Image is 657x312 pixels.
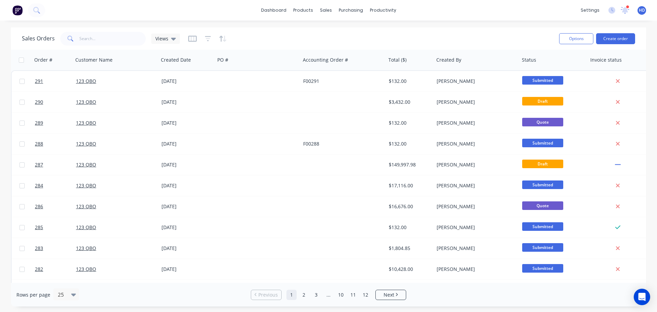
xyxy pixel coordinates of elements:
a: 123 QBO [76,99,96,105]
div: [DATE] [162,182,212,189]
span: 285 [35,224,43,231]
a: 123 QBO [76,182,96,189]
span: 289 [35,120,43,126]
img: Factory [12,5,23,15]
a: 123 QBO [76,224,96,230]
div: $149,997.98 [389,161,429,168]
span: HD [639,7,645,13]
a: 123 QBO [76,140,96,147]
div: $3,432.00 [389,99,429,105]
span: Quote [522,201,563,210]
a: 123 QBO [76,120,96,126]
a: 290 [35,92,76,112]
div: [DATE] [162,120,212,126]
div: $17,116.00 [389,182,429,189]
span: Rows per page [16,291,50,298]
span: 291 [35,78,43,85]
span: Quote [522,118,563,126]
span: 290 [35,99,43,105]
a: 282 [35,259,76,279]
ul: Pagination [248,290,409,300]
span: Views [155,35,168,42]
div: sales [317,5,335,15]
a: 284 [35,175,76,196]
span: Previous [258,291,278,298]
span: Draft [522,97,563,105]
div: [PERSON_NAME] [437,245,513,252]
div: [DATE] [162,266,212,273]
div: [PERSON_NAME] [437,182,513,189]
div: [DATE] [162,224,212,231]
div: F00291 [303,78,379,85]
div: Open Intercom Messenger [634,289,650,305]
a: 288 [35,134,76,154]
span: 288 [35,140,43,147]
div: $132.00 [389,120,429,126]
span: 286 [35,203,43,210]
div: Created By [436,57,461,63]
div: [PERSON_NAME] [437,266,513,273]
a: Page 1 is your current page [286,290,297,300]
a: Jump forward [323,290,334,300]
div: $16,676.00 [389,203,429,210]
a: Next page [376,291,406,298]
a: 286 [35,196,76,217]
span: Draft [522,160,563,168]
a: 289 [35,113,76,133]
div: Invoice status [590,57,622,63]
span: 283 [35,245,43,252]
div: $132.00 [389,140,429,147]
a: 281 [35,280,76,300]
h1: Sales Orders [22,35,55,42]
div: [PERSON_NAME] [437,78,513,85]
div: [DATE] [162,245,212,252]
a: Page 11 [348,290,358,300]
div: [DATE] [162,140,212,147]
button: Options [559,33,593,44]
div: Order # [34,57,52,63]
span: Submitted [522,180,563,189]
button: Create order [596,33,635,44]
span: Next [384,291,394,298]
div: productivity [366,5,400,15]
div: settings [577,5,603,15]
span: Submitted [522,243,563,252]
div: Accounting Order # [303,57,348,63]
a: dashboard [258,5,290,15]
div: [DATE] [162,78,212,85]
div: $132.00 [389,78,429,85]
div: $1,804.85 [389,245,429,252]
a: Page 10 [336,290,346,300]
div: F00288 [303,140,379,147]
a: Previous page [251,291,281,298]
div: $132.00 [389,224,429,231]
div: Created Date [161,57,191,63]
div: purchasing [335,5,366,15]
span: Submitted [522,222,563,231]
div: Customer Name [75,57,113,63]
div: [PERSON_NAME] [437,161,513,168]
a: 123 QBO [76,161,96,168]
a: Page 3 [311,290,321,300]
a: Page 2 [299,290,309,300]
a: 123 QBO [76,203,96,210]
div: Status [522,57,536,63]
span: 284 [35,182,43,189]
span: 282 [35,266,43,273]
a: 123 QBO [76,78,96,84]
a: Page 12 [360,290,371,300]
div: [PERSON_NAME] [437,99,513,105]
div: products [290,5,317,15]
div: [PERSON_NAME] [437,120,513,126]
input: Search... [79,32,146,46]
div: $10,428.00 [389,266,429,273]
div: Total ($) [388,57,407,63]
a: 291 [35,71,76,91]
div: [DATE] [162,99,212,105]
span: Submitted [522,76,563,85]
div: [PERSON_NAME] [437,224,513,231]
div: [DATE] [162,203,212,210]
div: [PERSON_NAME] [437,203,513,210]
span: Submitted [522,264,563,273]
div: [PERSON_NAME] [437,140,513,147]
